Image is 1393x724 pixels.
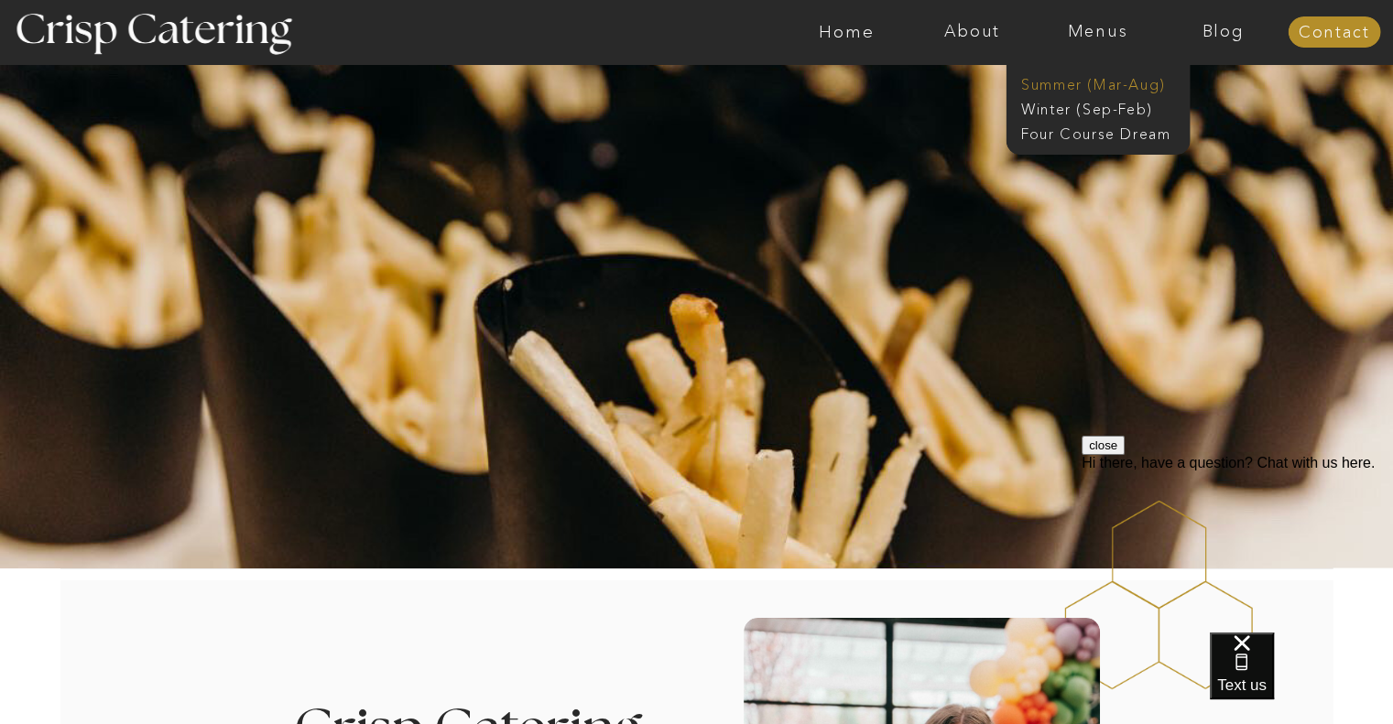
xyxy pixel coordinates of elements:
a: Blog [1160,23,1286,41]
a: Summer (Mar-Aug) [1021,74,1185,92]
a: Contact [1288,24,1380,42]
iframe: podium webchat widget bubble [1210,632,1393,724]
a: Home [784,23,909,41]
a: Menus [1035,23,1160,41]
a: Winter (Sep-Feb) [1021,99,1171,116]
a: About [909,23,1035,41]
a: Four Course Dream [1021,124,1185,141]
iframe: podium webchat widget prompt [1082,436,1393,655]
